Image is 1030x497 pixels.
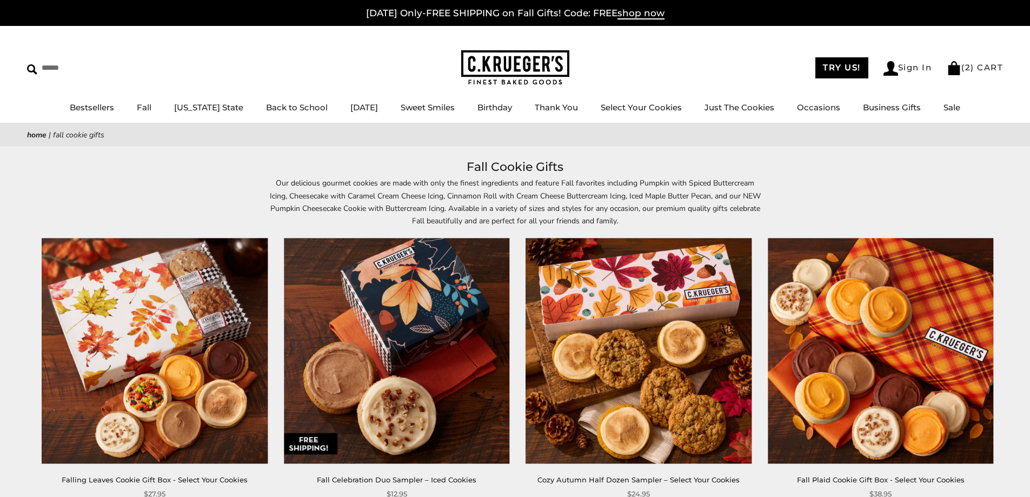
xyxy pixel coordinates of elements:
a: Home [27,130,46,140]
a: Thank You [535,102,578,112]
span: 2 [965,62,971,72]
img: Fall Plaid Cookie Gift Box - Select Your Cookies [768,238,993,463]
a: Sign In [883,61,932,76]
input: Search [27,59,156,76]
a: Select Your Cookies [601,102,682,112]
a: Back to School [266,102,328,112]
a: Fall Celebration Duo Sampler – Iced Cookies [317,475,476,484]
nav: breadcrumbs [27,129,1003,141]
a: Falling Leaves Cookie Gift Box - Select Your Cookies [62,475,248,484]
span: shop now [617,8,664,19]
span: | [49,130,51,140]
a: Bestsellers [70,102,114,112]
img: C.KRUEGER'S [461,50,569,85]
img: Account [883,61,898,76]
a: Birthday [477,102,512,112]
a: [DATE] Only-FREE SHIPPING on Fall Gifts! Code: FREEshop now [366,8,664,19]
a: [DATE] [350,102,378,112]
h1: Fall Cookie Gifts [43,157,987,177]
a: Cozy Autumn Half Dozen Sampler – Select Your Cookies [537,475,740,484]
a: [US_STATE] State [174,102,243,112]
a: Fall Plaid Cookie Gift Box - Select Your Cookies [797,475,965,484]
img: Bag [947,61,961,75]
span: Fall Cookie Gifts [53,130,104,140]
a: Fall [137,102,151,112]
span: Our delicious gourmet cookies are made with only the finest ingredients and feature Fall favorite... [270,178,761,226]
a: Occasions [797,102,840,112]
a: Sale [943,102,960,112]
a: TRY US! [815,57,868,78]
a: Sweet Smiles [401,102,455,112]
a: Business Gifts [863,102,921,112]
img: Search [27,64,37,75]
img: Fall Celebration Duo Sampler – Iced Cookies [284,238,509,463]
a: (2) CART [947,62,1003,72]
img: Cozy Autumn Half Dozen Sampler – Select Your Cookies [526,238,752,463]
a: Just The Cookies [705,102,774,112]
img: Falling Leaves Cookie Gift Box - Select Your Cookies [42,238,268,463]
